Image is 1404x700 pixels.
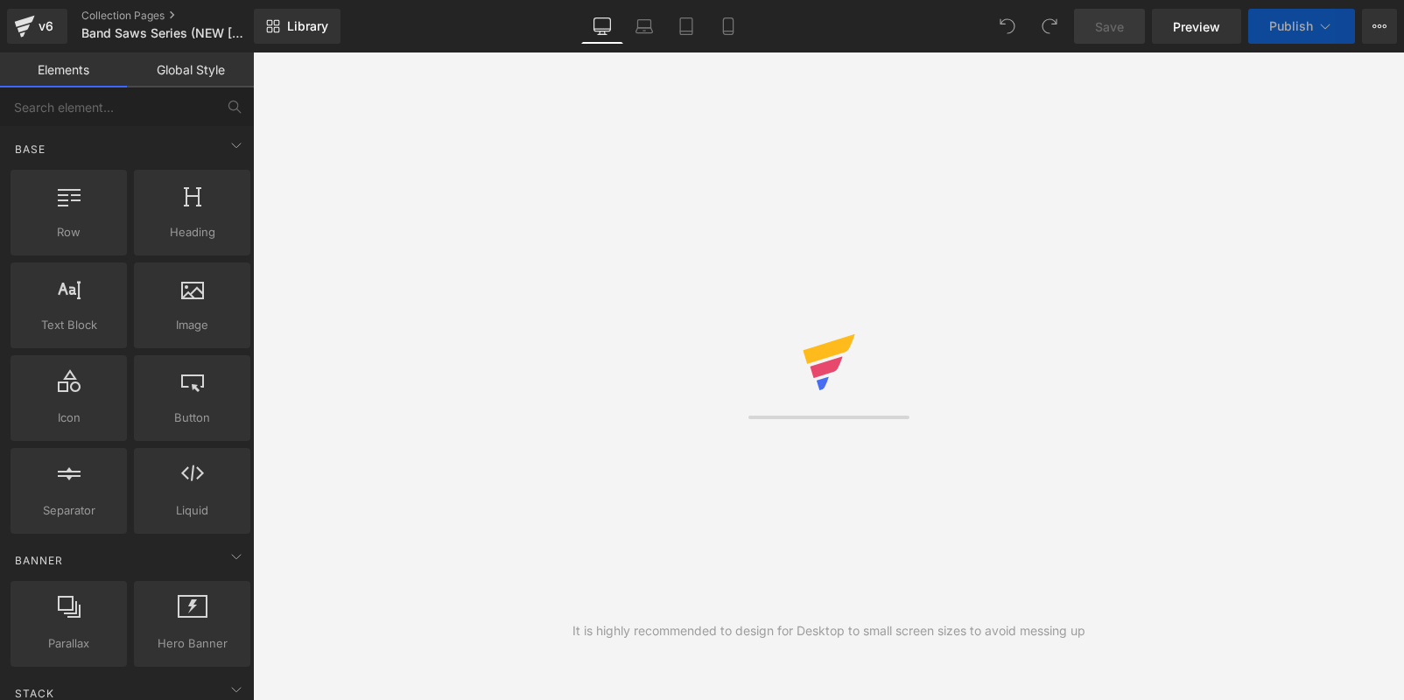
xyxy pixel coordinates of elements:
span: Heading [139,223,245,241]
span: Liquid [139,501,245,520]
a: Tablet [665,9,707,44]
div: It is highly recommended to design for Desktop to small screen sizes to avoid messing up [572,621,1085,640]
a: Laptop [623,9,665,44]
span: Hero Banner [139,634,245,653]
span: Text Block [16,316,122,334]
button: Redo [1032,9,1067,44]
a: Collection Pages [81,9,283,23]
a: New Library [254,9,340,44]
span: Base [13,141,47,157]
span: Button [139,409,245,427]
span: Row [16,223,122,241]
span: Banner [13,552,65,569]
span: Parallax [16,634,122,653]
span: Band Saws Series (NEW [DATE]) [81,26,249,40]
div: v6 [35,15,57,38]
a: Desktop [581,9,623,44]
span: Icon [16,409,122,427]
span: Publish [1269,19,1313,33]
a: v6 [7,9,67,44]
span: Library [287,18,328,34]
button: More [1362,9,1397,44]
a: Global Style [127,52,254,87]
a: Mobile [707,9,749,44]
span: Image [139,316,245,334]
span: Separator [16,501,122,520]
button: Publish [1248,9,1355,44]
a: Preview [1152,9,1241,44]
span: Save [1095,17,1124,36]
button: Undo [990,9,1025,44]
span: Preview [1173,17,1220,36]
